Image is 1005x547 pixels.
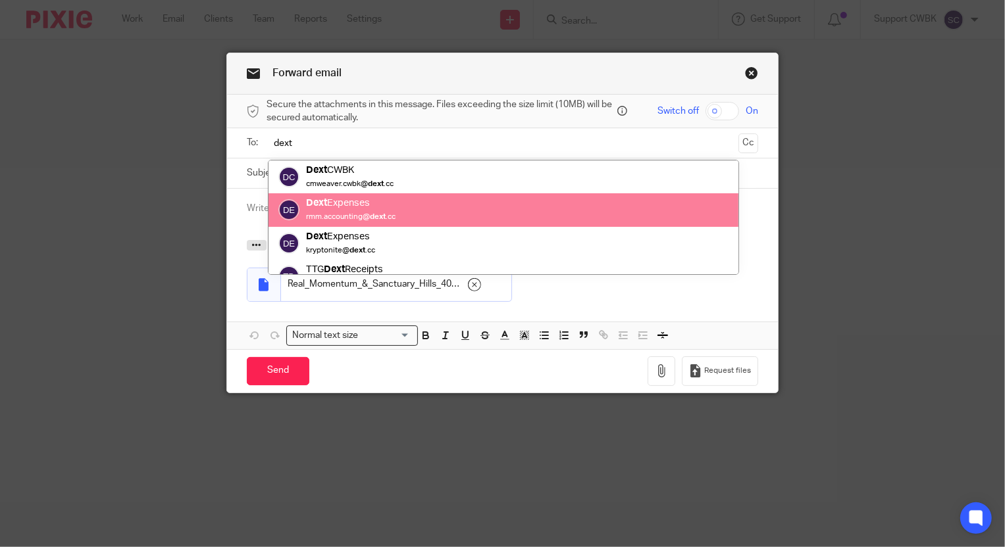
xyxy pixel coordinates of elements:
em: Dext [306,231,327,241]
img: svg%3E [278,200,299,221]
input: Search for option [362,329,409,343]
span: Normal text size [290,329,361,343]
span: Forward email [272,68,342,78]
img: svg%3E [278,166,299,187]
label: Subject: [247,166,281,179]
em: dext [370,214,386,221]
small: rmm.accounting@ .cc [306,214,396,221]
div: Expenses [306,197,396,210]
button: Request files [682,356,758,386]
a: Close this dialog window [745,66,758,84]
div: Search for option [286,325,418,346]
span: Secure the attachments in this message. Files exceeding the size limit (10MB) will be secured aut... [267,98,614,125]
em: Dext [306,199,327,208]
em: Dext [306,165,327,175]
button: Cc [738,133,758,153]
em: dext [368,180,384,187]
small: kryptonite@ .cc [306,247,375,254]
img: svg%3E [278,233,299,254]
em: Dext [324,264,345,274]
small: cmweaver.cwbk@ .cc [306,180,394,187]
div: TTG Receipts [306,263,399,276]
img: svg%3E [278,266,299,287]
span: Switch off [657,105,699,118]
input: Send [247,357,309,385]
label: To: [247,136,261,149]
span: Real_Momentum_&_Sanctuary_Hills_407918292.pdf [288,277,461,291]
div: CWBK [306,164,394,177]
span: Request files [704,366,751,376]
span: On [746,105,758,118]
div: Expenses [306,230,375,243]
em: dext [349,247,365,254]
